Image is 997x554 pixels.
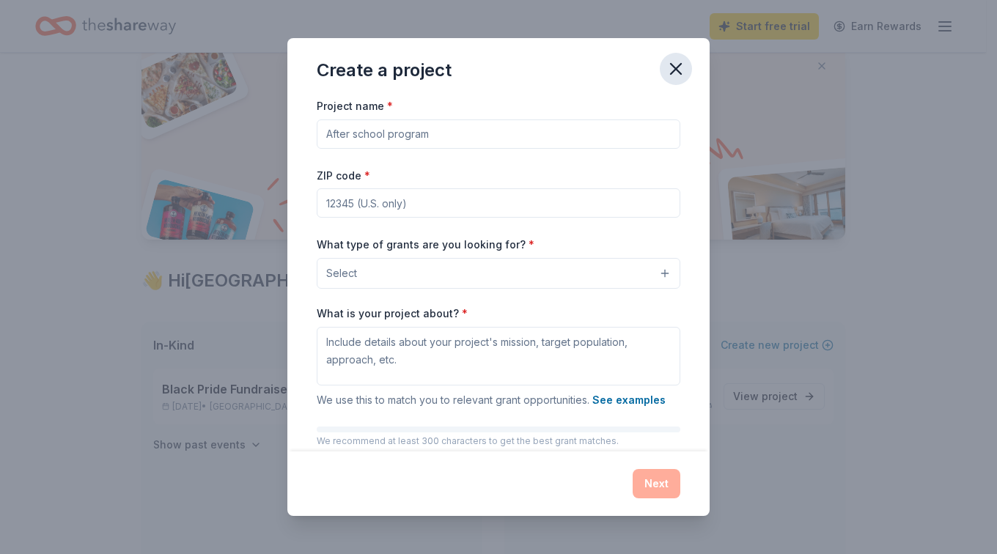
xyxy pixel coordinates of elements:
[592,391,666,409] button: See examples
[317,258,680,289] button: Select
[317,99,393,114] label: Project name
[317,435,680,447] p: We recommend at least 300 characters to get the best grant matches.
[326,265,357,282] span: Select
[317,59,452,82] div: Create a project
[317,119,680,149] input: After school program
[317,394,666,406] span: We use this to match you to relevant grant opportunities.
[317,237,534,252] label: What type of grants are you looking for?
[317,188,680,218] input: 12345 (U.S. only)
[317,169,370,183] label: ZIP code
[317,306,468,321] label: What is your project about?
